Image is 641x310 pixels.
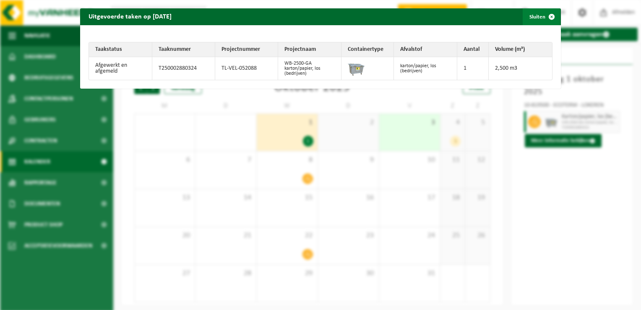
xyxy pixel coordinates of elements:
[89,57,152,80] td: Afgewerkt en afgemeld
[394,42,457,57] th: Afvalstof
[489,57,552,80] td: 2,500 m3
[523,8,560,25] button: Sluiten
[341,42,394,57] th: Containertype
[278,42,341,57] th: Projectnaam
[80,8,180,24] h2: Uitgevoerde taken op [DATE]
[152,42,215,57] th: Taaknummer
[215,57,278,80] td: TL-VEL-052088
[457,57,489,80] td: 1
[152,57,215,80] td: T250002880324
[348,59,365,76] img: WB-2500-GAL-GY-01
[215,42,278,57] th: Projectnummer
[457,42,489,57] th: Aantal
[278,57,341,80] td: WB-2500-GA karton/papier, los (bedrijven)
[489,42,552,57] th: Volume (m³)
[394,57,457,80] td: karton/papier, los (bedrijven)
[89,42,152,57] th: Taakstatus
